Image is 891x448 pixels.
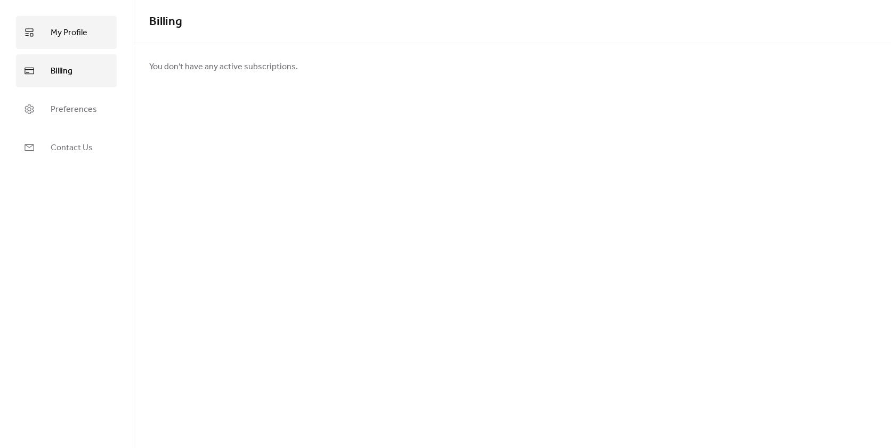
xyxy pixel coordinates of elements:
[51,25,87,42] span: My Profile
[16,131,117,164] a: Contact Us
[16,16,117,49] a: My Profile
[149,61,298,74] span: You don't have any active subscriptions.
[16,54,117,87] a: Billing
[149,10,182,34] span: Billing
[51,140,93,157] span: Contact Us
[16,93,117,126] a: Preferences
[51,101,97,118] span: Preferences
[51,63,72,80] span: Billing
